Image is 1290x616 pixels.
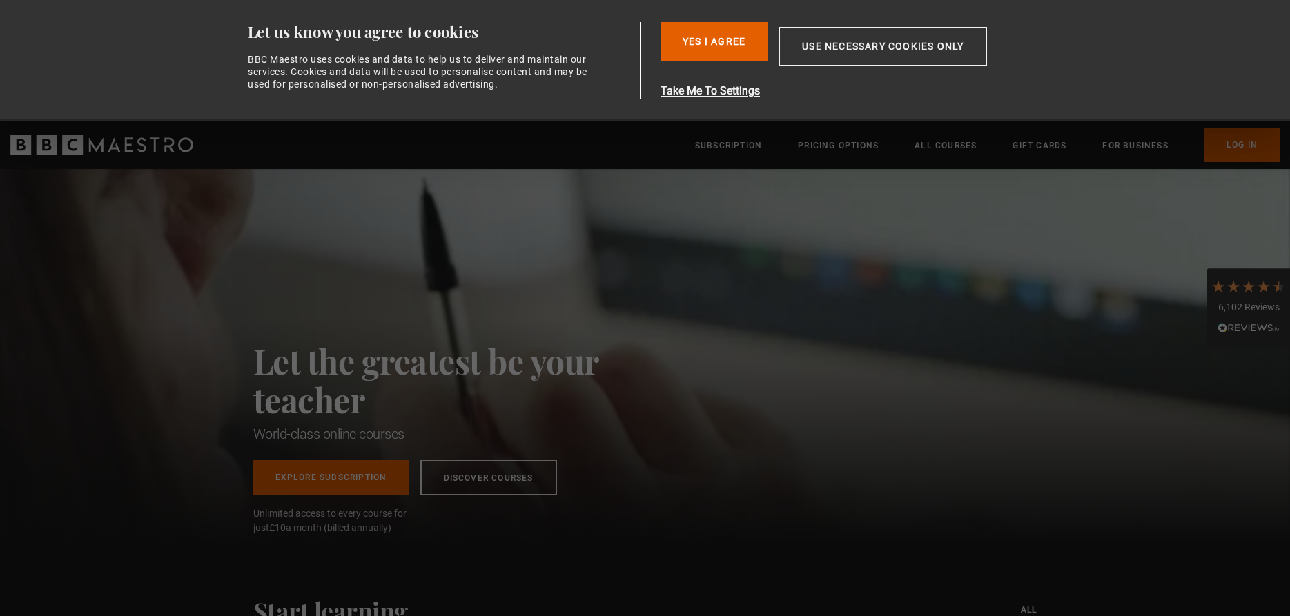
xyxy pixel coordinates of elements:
a: All Courses [915,139,977,152]
h1: World-class online courses [253,424,661,444]
div: Read All Reviews [1211,321,1287,337]
div: 4.7 Stars [1211,279,1287,294]
a: For business [1102,139,1168,152]
div: BBC Maestro uses cookies and data to help us to deliver and maintain our services. Cookies and da... [248,53,596,91]
button: Use necessary cookies only [779,27,987,66]
nav: Primary [695,128,1280,162]
span: £10 [269,522,286,533]
img: REVIEWS.io [1218,323,1280,332]
div: 6,102 Reviews [1211,301,1287,315]
a: Subscription [695,139,762,152]
a: Pricing Options [798,139,879,152]
button: Take Me To Settings [661,83,1053,99]
a: Gift Cards [1013,139,1066,152]
span: Unlimited access to every course for just a month (billed annually) [253,506,440,535]
a: Log In [1204,128,1280,162]
svg: BBC Maestro [10,135,193,155]
button: Yes I Agree [661,22,768,61]
a: Explore Subscription [253,460,409,495]
div: 6,102 ReviewsRead All Reviews [1207,268,1290,348]
a: Discover Courses [420,460,557,495]
h2: Let the greatest be your teacher [253,341,661,419]
div: Let us know you agree to cookies [248,22,634,42]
